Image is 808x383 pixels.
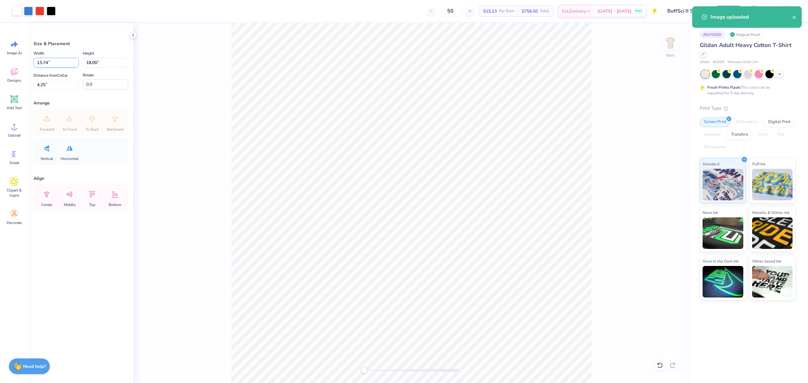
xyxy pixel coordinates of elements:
span: Free [635,9,641,13]
div: Arrange [33,100,128,106]
span: Gildan [700,60,710,65]
div: Screen Print [700,117,730,127]
span: # G500 [713,60,724,65]
img: Glow in the Dark Ink [703,266,743,298]
img: Neon Ink [703,217,743,249]
span: Greek [9,160,19,165]
img: Water based Ink [752,266,793,298]
img: Back [664,37,677,49]
div: Foil [774,130,788,139]
div: Original Proof [728,31,763,38]
button: close [792,13,797,21]
span: Clipart & logos [4,188,25,198]
span: Standard [703,161,719,167]
img: Puff Ink [752,169,793,200]
span: $756.50 [522,8,538,15]
span: Center [41,202,52,207]
span: Horizontal [61,156,79,161]
div: Print Type [700,105,795,112]
span: Bottom [109,202,121,207]
span: Glow in the Dark Ink [703,258,739,264]
a: MM [767,5,795,17]
input: Untitled Design [662,5,709,17]
span: Add Text [7,105,22,110]
strong: Need help? [23,363,46,369]
span: Puff Ink [752,161,765,167]
span: Decorate [7,220,22,225]
div: Image uploaded [710,13,792,21]
span: Minimum Order: 24 + [728,60,759,65]
span: [DATE] - [DATE] [597,8,632,15]
div: This color can be expedited for 5 day delivery. [707,85,785,96]
input: – – [438,5,463,17]
div: Applique [700,130,725,139]
img: Metallic & Glitter Ink [752,217,793,249]
img: Standard [703,169,743,200]
span: Total [540,8,549,15]
div: Digital Print [764,117,795,127]
span: Water based Ink [752,258,781,264]
span: Designs [7,78,21,83]
div: Align [33,175,128,182]
label: Distance from Collar [33,72,68,79]
div: Vinyl [754,130,772,139]
div: Size & Placement [33,40,128,47]
span: Image AI [7,50,22,56]
span: Vertical [40,156,53,161]
div: # 507930D [700,31,725,38]
strong: Fresh Prints Flash: [707,85,741,90]
label: Width [33,50,44,57]
span: $15.13 [483,8,497,15]
label: Rotate [83,71,94,79]
span: Est. Delivery [562,8,586,15]
div: Back [666,52,674,58]
span: Metallic & Glitter Ink [752,209,789,216]
span: Neon Ink [703,209,718,216]
div: Accessibility label [361,367,367,374]
div: Rhinestones [700,143,730,152]
span: Upload [8,133,21,138]
span: Per Item [499,8,514,15]
span: Top [89,202,95,207]
span: Middle [64,202,75,207]
label: Height [83,50,94,57]
div: Embroidery [732,117,762,127]
img: Mariah Myssa Salurio [780,5,793,17]
div: Transfers [727,130,752,139]
span: Gildan Adult Heavy Cotton T-Shirt [700,41,792,49]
